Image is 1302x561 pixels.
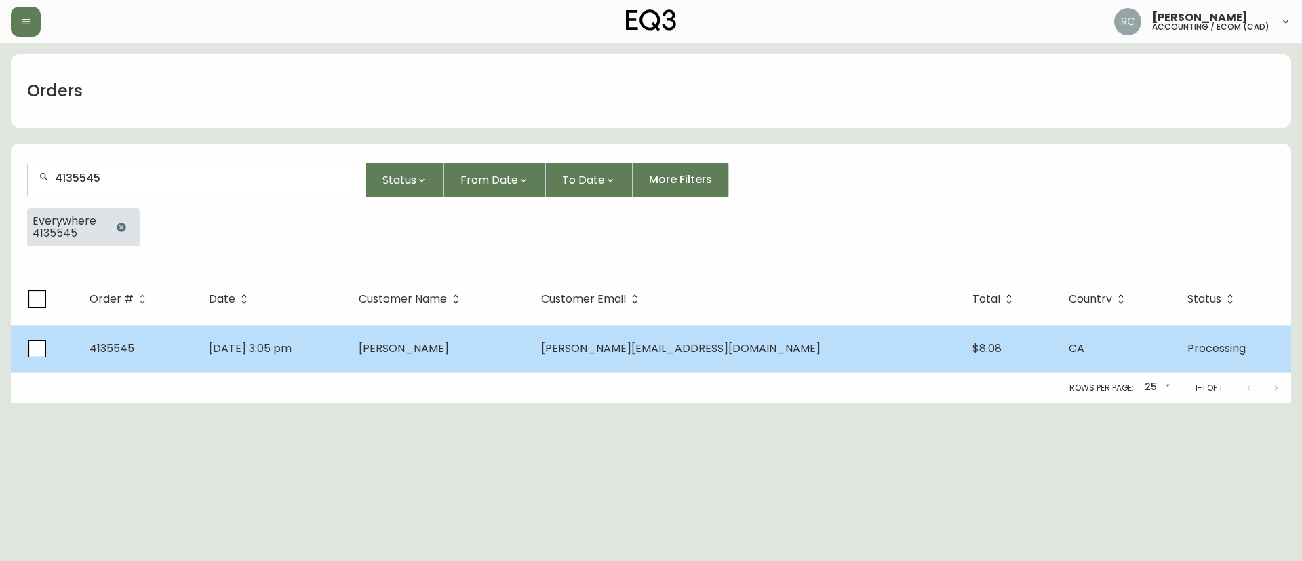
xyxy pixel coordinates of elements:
[90,293,151,305] span: Order #
[382,172,416,189] span: Status
[1187,295,1221,303] span: Status
[1187,293,1239,305] span: Status
[90,295,134,303] span: Order #
[626,9,676,31] img: logo
[972,295,1000,303] span: Total
[33,227,96,239] span: 4135545
[460,172,518,189] span: From Date
[366,163,444,197] button: Status
[359,341,449,356] span: [PERSON_NAME]
[562,172,605,189] span: To Date
[1152,12,1248,23] span: [PERSON_NAME]
[1187,341,1246,356] span: Processing
[55,172,355,185] input: Search
[209,295,235,303] span: Date
[1152,23,1269,31] h5: accounting / ecom (cad)
[972,293,1018,305] span: Total
[359,295,447,303] span: Customer Name
[1069,293,1130,305] span: Country
[1069,295,1112,303] span: Country
[209,293,253,305] span: Date
[972,341,1002,356] span: $8.08
[209,341,292,356] span: [DATE] 3:05 pm
[546,163,633,197] button: To Date
[633,163,729,197] button: More Filters
[33,215,96,227] span: Everywhere
[444,163,546,197] button: From Date
[541,293,644,305] span: Customer Email
[1139,376,1173,399] div: 25
[649,172,712,187] span: More Filters
[541,295,626,303] span: Customer Email
[359,293,465,305] span: Customer Name
[1195,382,1222,394] p: 1-1 of 1
[1114,8,1141,35] img: f4ba4e02bd060be8f1386e3ca455bd0e
[1069,382,1134,394] p: Rows per page:
[1069,341,1084,356] span: CA
[27,79,83,102] h1: Orders
[541,341,821,356] span: [PERSON_NAME][EMAIL_ADDRESS][DOMAIN_NAME]
[90,341,134,356] span: 4135545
